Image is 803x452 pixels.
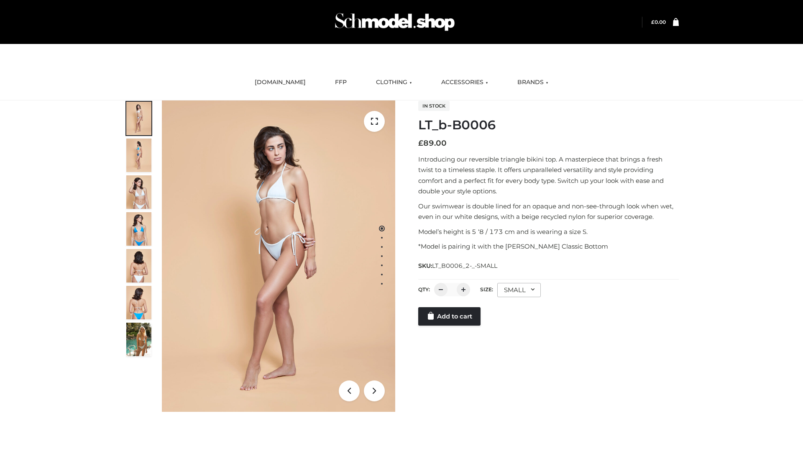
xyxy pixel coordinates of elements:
img: Arieltop_CloudNine_AzureSky2.jpg [126,323,151,356]
span: In stock [418,101,450,111]
a: ACCESSORIES [435,73,494,92]
bdi: 0.00 [651,19,666,25]
label: QTY: [418,286,430,293]
img: ArielClassicBikiniTop_CloudNine_AzureSky_OW114ECO_1-scaled.jpg [126,102,151,135]
a: Add to cart [418,307,481,326]
p: Our swimwear is double lined for an opaque and non-see-through look when wet, even in our white d... [418,201,679,222]
span: £ [418,139,423,148]
a: £0.00 [651,19,666,25]
img: ArielClassicBikiniTop_CloudNine_AzureSky_OW114ECO_7-scaled.jpg [126,249,151,282]
a: FFP [329,73,353,92]
a: BRANDS [511,73,555,92]
a: CLOTHING [370,73,418,92]
div: SMALL [497,283,541,297]
img: ArielClassicBikiniTop_CloudNine_AzureSky_OW114ECO_1 [162,100,395,412]
p: Model’s height is 5 ‘8 / 173 cm and is wearing a size S. [418,226,679,237]
h1: LT_b-B0006 [418,118,679,133]
bdi: 89.00 [418,139,447,148]
span: £ [651,19,655,25]
label: Size: [480,286,493,293]
img: ArielClassicBikiniTop_CloudNine_AzureSky_OW114ECO_3-scaled.jpg [126,175,151,209]
img: ArielClassicBikiniTop_CloudNine_AzureSky_OW114ECO_4-scaled.jpg [126,212,151,246]
span: LT_B0006_2-_-SMALL [432,262,497,270]
p: Introducing our reversible triangle bikini top. A masterpiece that brings a fresh twist to a time... [418,154,679,197]
img: Schmodel Admin 964 [332,5,458,39]
img: ArielClassicBikiniTop_CloudNine_AzureSky_OW114ECO_2-scaled.jpg [126,139,151,172]
a: [DOMAIN_NAME] [248,73,312,92]
img: ArielClassicBikiniTop_CloudNine_AzureSky_OW114ECO_8-scaled.jpg [126,286,151,319]
span: SKU: [418,261,498,271]
p: *Model is pairing it with the [PERSON_NAME] Classic Bottom [418,241,679,252]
